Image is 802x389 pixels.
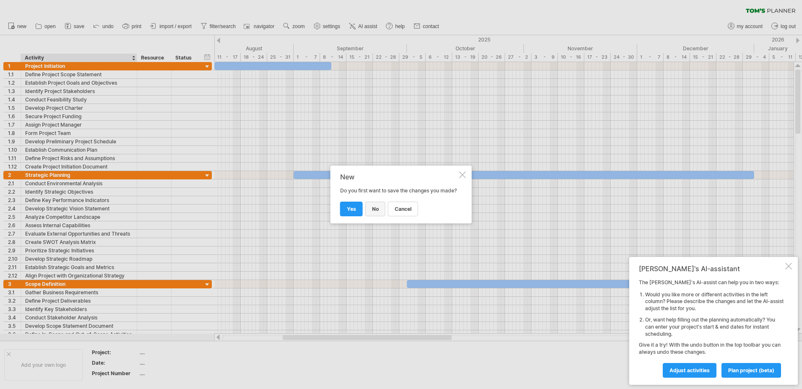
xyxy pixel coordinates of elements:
div: Do you first want to save the changes you made? [340,173,458,216]
a: yes [340,202,363,216]
div: New [340,173,458,181]
a: Adjust activities [663,363,716,378]
span: no [372,206,379,212]
a: cancel [388,202,418,216]
div: The [PERSON_NAME]'s AI-assist can help you in two ways: Give it a try! With the undo button in th... [639,279,784,377]
span: cancel [395,206,411,212]
li: Would you like more or different activities in the left column? Please describe the changes and l... [645,291,784,312]
li: Or, want help filling out the planning automatically? You can enter your project's start & end da... [645,316,784,337]
div: [PERSON_NAME]'s AI-assistant [639,265,784,273]
a: plan project (beta) [721,363,781,378]
span: yes [347,206,356,212]
a: no [365,202,385,216]
span: plan project (beta) [728,367,774,373]
span: Adjust activities [669,367,710,373]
